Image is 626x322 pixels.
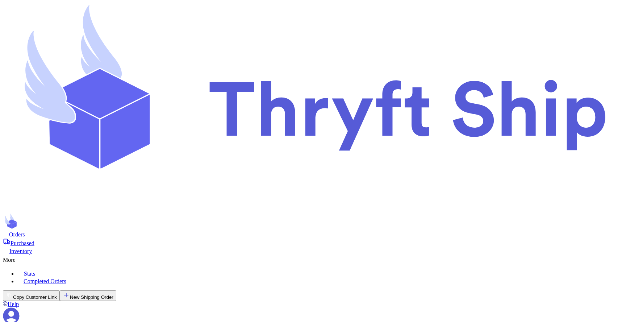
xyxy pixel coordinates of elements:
a: Help [3,301,19,307]
span: Help [8,301,19,307]
button: New Shipping Order [60,290,116,301]
a: Completed Orders [17,277,623,285]
a: Stats [17,269,623,277]
div: More [3,255,623,263]
a: Inventory [3,247,623,255]
a: Purchased [3,238,623,247]
button: Copy Customer Link [3,290,60,301]
a: Orders [3,231,623,238]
